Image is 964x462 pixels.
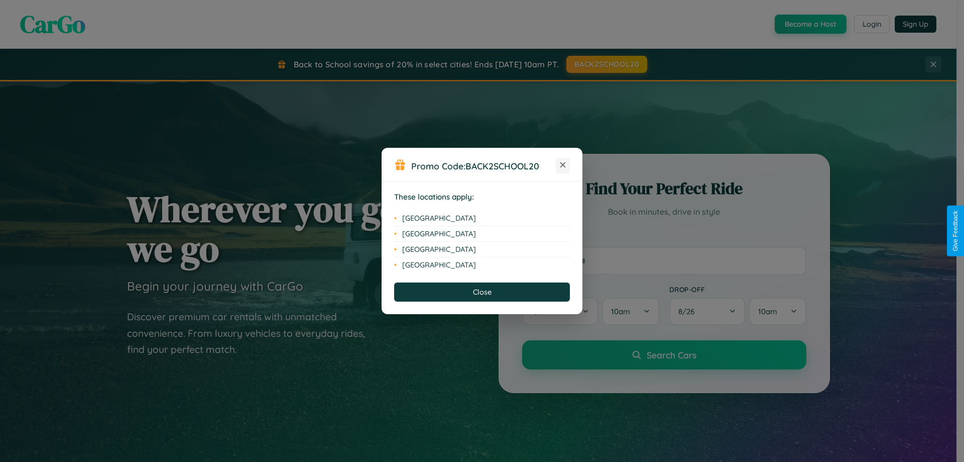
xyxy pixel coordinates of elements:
h3: Promo Code: [411,160,556,171]
b: BACK2SCHOOL20 [465,160,539,171]
button: Close [394,283,570,302]
li: [GEOGRAPHIC_DATA] [394,211,570,226]
div: Give Feedback [952,211,959,251]
li: [GEOGRAPHIC_DATA] [394,226,570,242]
strong: These locations apply: [394,192,474,202]
li: [GEOGRAPHIC_DATA] [394,257,570,272]
li: [GEOGRAPHIC_DATA] [394,242,570,257]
